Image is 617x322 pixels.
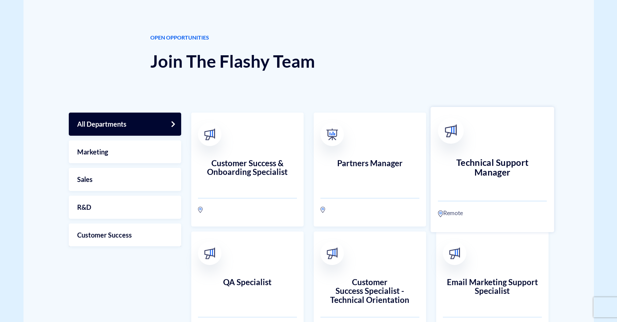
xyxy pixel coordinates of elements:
[204,248,215,259] img: broadcast.svg
[198,159,297,186] h3: Customer Success & Onboarding Specialist
[444,125,457,138] img: broadcast.svg
[69,168,181,191] a: Sales
[443,278,542,305] h3: Email Marketing Support Specialist
[320,206,325,213] img: location.svg
[191,113,304,227] a: Customer Success & Onboarding Specialist
[326,129,338,140] img: 03-1.png
[150,34,467,42] span: OPEN OPPORTUNITIES
[438,158,547,187] h3: Technical Support Manager
[204,129,215,140] img: broadcast.svg
[320,278,419,305] h3: Customer Success Specialist - Technical Orientation
[430,107,554,232] a: Technical Support Manager Remote
[438,210,443,217] img: location.svg
[69,196,181,219] a: R&D
[320,159,419,186] h3: Partners Manager
[150,52,467,71] h1: Join The Flashy Team
[69,223,181,247] a: Customer Success
[69,113,181,136] a: All Departments
[198,278,297,305] h3: QA Specialist
[449,248,460,259] img: broadcast.svg
[443,209,463,217] span: Remote
[198,206,203,213] img: location.svg
[69,140,181,164] a: Marketing
[326,248,338,259] img: broadcast.svg
[314,113,426,227] a: Partners Manager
